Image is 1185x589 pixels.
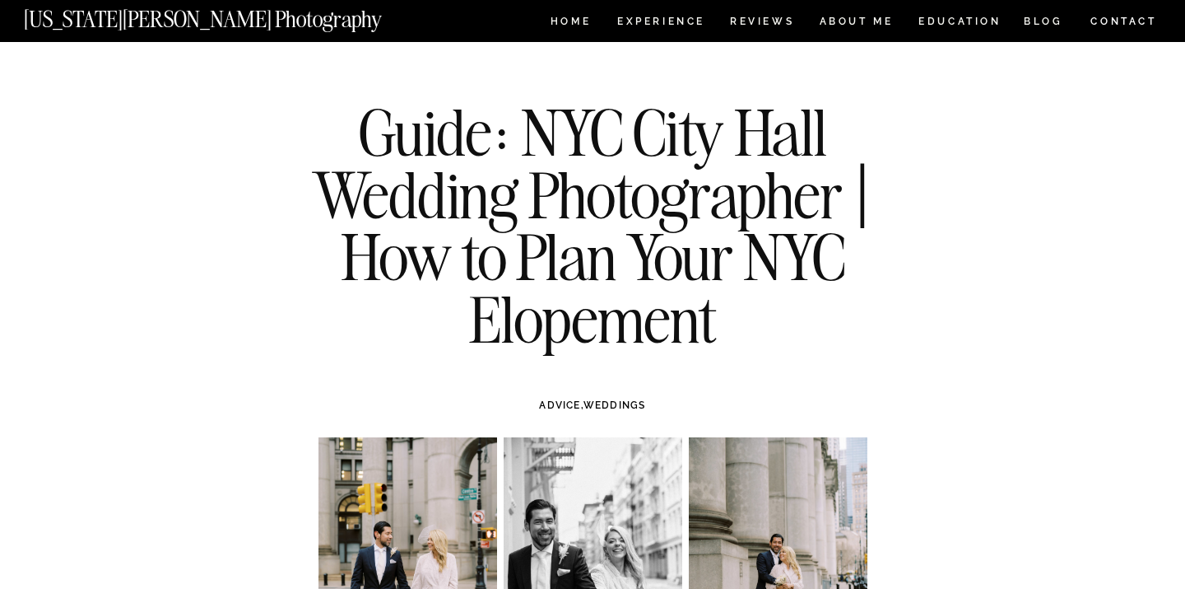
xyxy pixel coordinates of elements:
[1024,16,1063,30] a: BLOG
[917,16,1003,30] a: EDUCATION
[294,101,891,350] h1: Guide: NYC City Hall Wedding Photographer | How to Plan Your NYC Elopement
[819,16,894,30] a: ABOUT ME
[583,400,646,411] a: WEDDINGS
[617,16,704,30] a: Experience
[539,400,580,411] a: ADVICE
[353,398,832,413] h3: ,
[730,16,792,30] a: REVIEWS
[24,8,437,22] a: [US_STATE][PERSON_NAME] Photography
[1090,12,1158,30] a: CONTACT
[547,16,594,30] a: HOME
